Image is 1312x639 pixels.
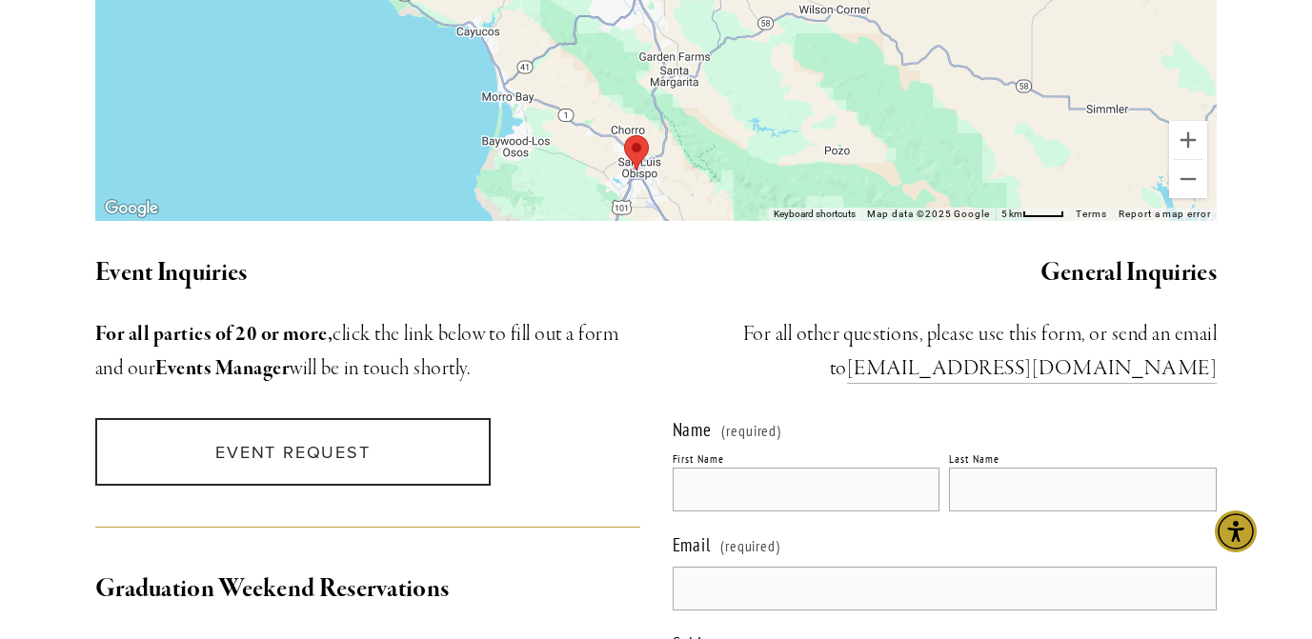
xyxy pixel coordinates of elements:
[624,135,649,170] div: NOVO Restaurant Lounge 726 Higuera Street San Luis Obispo, CA, 93401, United States
[95,569,640,609] h2: Graduation Weekend Reservations
[1001,209,1022,219] span: 5 km
[95,253,640,293] h2: Event Inquiries
[95,418,491,486] a: Event Request
[1169,160,1207,198] button: Zoom out
[673,253,1218,293] h2: General Inquiries
[949,451,999,466] div: Last Name
[721,423,782,438] span: (required)
[1076,209,1107,219] a: Terms
[95,321,333,348] strong: For all parties of 20 or more,
[1119,209,1211,219] a: Report a map error
[673,418,713,441] span: Name
[100,196,163,221] a: Open this area in Google Maps (opens a new window)
[867,209,990,219] span: Map data ©2025 Google
[847,355,1217,384] a: [EMAIL_ADDRESS][DOMAIN_NAME]
[673,451,725,466] div: First Name
[95,317,640,386] h3: click the link below to fill out a form and our will be in touch shortly.
[155,355,290,382] strong: Events Manager
[673,317,1218,386] h3: ​For all other questions, please use this form, or send an email to
[1169,121,1207,159] button: Zoom in
[720,529,781,563] span: (required)
[673,533,712,556] span: Email
[996,208,1070,221] button: Map Scale: 5 km per 40 pixels
[1215,510,1257,552] div: Accessibility Menu
[100,196,163,221] img: Google
[774,208,856,221] button: Keyboard shortcuts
